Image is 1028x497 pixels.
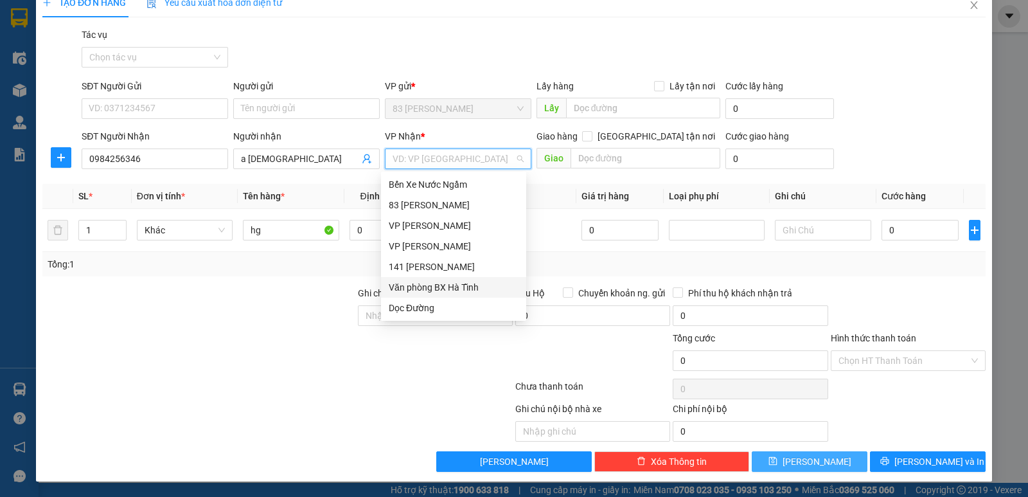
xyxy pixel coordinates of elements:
[116,231,123,239] span: down
[673,402,828,421] div: Chi phí nội bộ
[48,220,68,240] button: delete
[48,257,398,271] div: Tổng: 1
[381,257,526,277] div: 141 Hà Huy Tập
[233,129,380,143] div: Người nhận
[783,455,851,469] span: [PERSON_NAME]
[894,455,984,469] span: [PERSON_NAME] và In
[436,451,591,472] button: [PERSON_NAME]
[514,379,671,402] div: Chưa thanh toán
[233,79,380,93] div: Người gửi
[725,81,783,91] label: Cước lấy hàng
[882,191,926,201] span: Cước hàng
[389,301,518,315] div: Dọc Đường
[243,220,339,240] input: VD: Bàn, Ghế
[536,81,574,91] span: Lấy hàng
[393,99,524,118] span: 83 Nguyễn Hoàng
[515,421,670,442] input: Nhập ghi chú
[581,191,629,201] span: Giá trị hàng
[51,152,71,163] span: plus
[389,177,518,192] div: Bến Xe Nước Ngầm
[78,191,89,201] span: SL
[515,288,545,298] span: Thu Hộ
[594,451,749,472] button: deleteXóa Thông tin
[752,451,867,472] button: save[PERSON_NAME]
[573,286,670,300] span: Chuyển khoản ng. gửi
[381,277,526,298] div: Văn phòng BX Hà Tĩnh
[536,98,566,118] span: Lấy
[389,280,518,294] div: Văn phòng BX Hà Tĩnh
[389,219,518,233] div: VP [PERSON_NAME]
[831,333,916,343] label: Hình thức thanh toán
[581,220,659,240] input: 0
[82,79,228,93] div: SĐT Người Gửi
[381,195,526,215] div: 83 Nguyễn Hoàng
[566,98,721,118] input: Dọc đường
[683,286,797,300] span: Phí thu hộ khách nhận trả
[969,220,980,240] button: plus
[381,236,526,257] div: VP Ngọc Hồi
[82,129,228,143] div: SĐT Người Nhận
[768,456,777,467] span: save
[358,288,429,298] label: Ghi chú đơn hàng
[389,239,518,253] div: VP [PERSON_NAME]
[360,191,406,201] span: Định lượng
[112,221,126,230] span: Increase Value
[137,191,185,201] span: Đơn vị tính
[51,147,71,168] button: plus
[385,79,531,93] div: VP gửi
[381,215,526,236] div: VP Hà Tĩnh
[664,79,720,93] span: Lấy tận nơi
[637,456,646,467] span: delete
[389,198,518,212] div: 83 [PERSON_NAME]
[381,298,526,318] div: Dọc Đường
[651,455,707,469] span: Xóa Thông tin
[480,455,549,469] span: [PERSON_NAME]
[880,456,889,467] span: printer
[515,402,670,421] div: Ghi chú nội bộ nhà xe
[145,221,226,240] span: Khác
[536,131,578,141] span: Giao hàng
[725,131,789,141] label: Cước giao hàng
[664,184,770,209] th: Loại phụ phí
[385,131,421,141] span: VP Nhận
[358,305,513,326] input: Ghi chú đơn hàng
[112,230,126,240] span: Decrease Value
[725,98,834,119] input: Cước lấy hàng
[770,184,876,209] th: Ghi chú
[571,148,721,168] input: Dọc đường
[970,225,980,235] span: plus
[362,154,372,164] span: user-add
[116,222,123,230] span: up
[592,129,720,143] span: [GEOGRAPHIC_DATA] tận nơi
[870,451,986,472] button: printer[PERSON_NAME] và In
[82,30,107,40] label: Tác vụ
[536,148,571,168] span: Giao
[725,149,834,169] input: Cước giao hàng
[381,174,526,195] div: Bến Xe Nước Ngầm
[673,333,715,343] span: Tổng cước
[243,191,285,201] span: Tên hàng
[775,220,871,240] input: Ghi Chú
[389,260,518,274] div: 141 [PERSON_NAME]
